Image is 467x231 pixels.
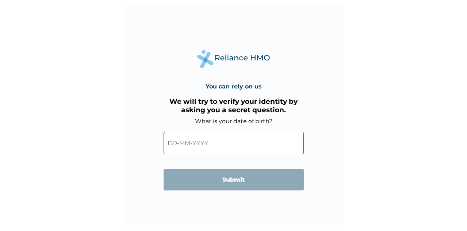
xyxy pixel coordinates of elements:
[164,132,304,154] input: DD-MM-YYYY
[164,169,304,190] input: Submit
[206,83,262,90] h4: You can rely on us
[195,118,272,125] label: What is your date of birth?
[164,97,304,114] h3: We will try to verify your identity by asking you a secret question.
[197,50,270,68] img: Reliance Health's Logo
